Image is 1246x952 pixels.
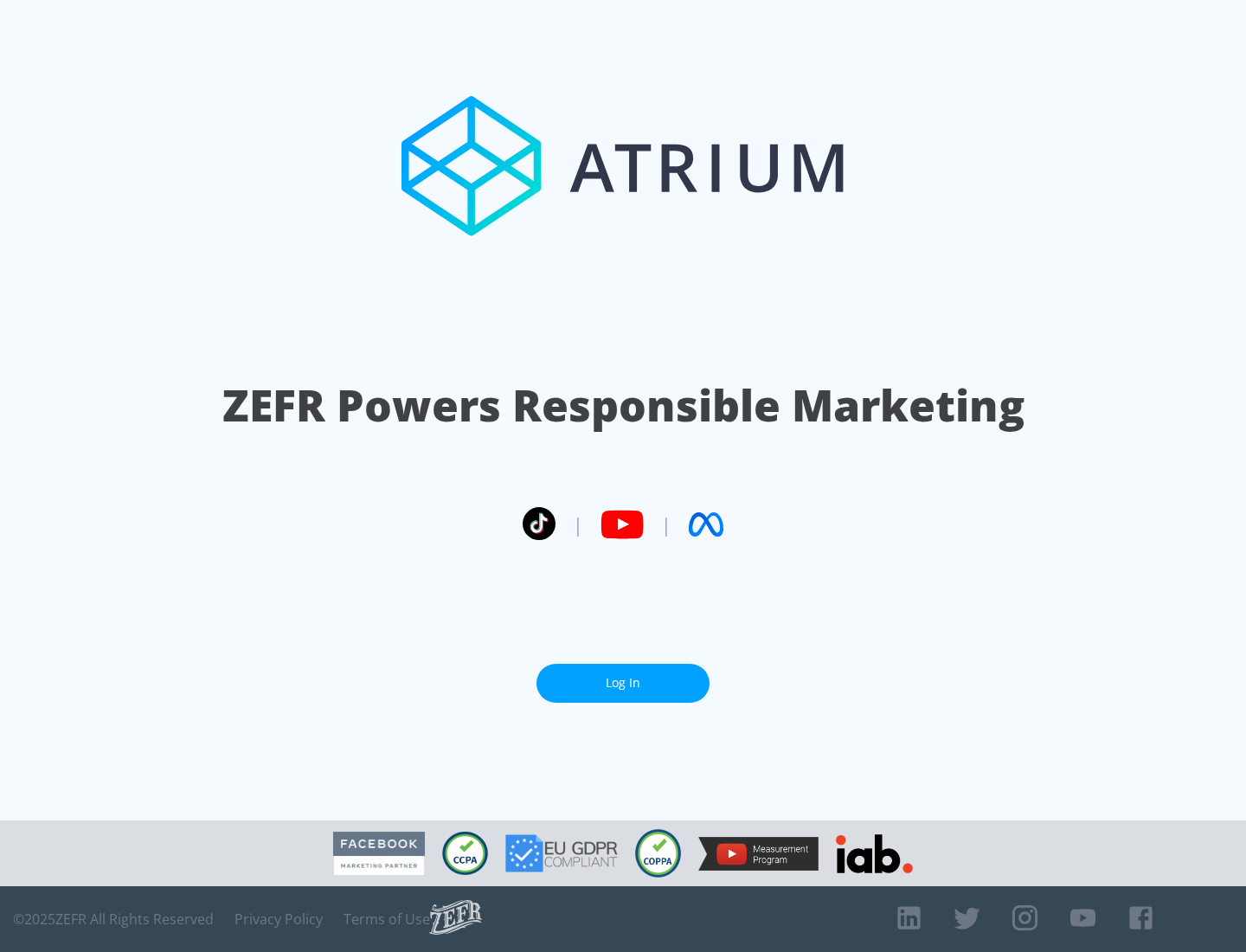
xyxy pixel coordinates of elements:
span: | [661,511,671,537]
img: Facebook Marketing Partner [333,832,425,876]
span: © 2025 ZEFR All Rights Reserved [13,910,214,928]
img: COPPA Compliant [635,829,681,878]
img: CCPA Compliant [442,832,488,875]
img: GDPR Compliant [505,834,618,872]
span: | [573,511,583,537]
a: Log In [536,664,710,703]
h1: ZEFR Powers Responsible Marketing [222,376,1024,435]
a: Terms of Use [344,910,430,928]
a: Privacy Policy [234,910,323,928]
img: IAB [836,834,913,873]
img: YouTube Measurement Program [698,837,819,871]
